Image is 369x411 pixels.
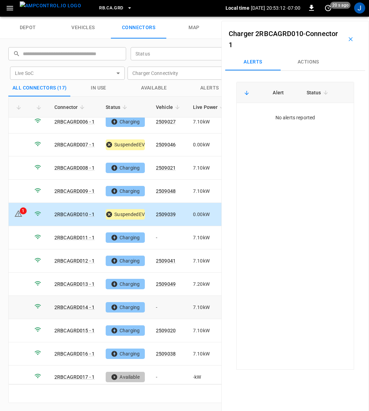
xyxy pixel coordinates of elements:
[248,114,343,121] div: No alerts reported
[187,134,232,157] td: 0.00 kW
[96,1,135,15] button: RB.CA.GRD
[106,279,145,289] div: Charging
[106,117,145,127] div: Charging
[126,80,182,96] button: Available
[54,188,95,194] a: 2RBCAGRD009 - 1
[225,54,365,70] div: Connectors submenus tabs
[187,366,232,389] td: - kW
[54,305,95,310] a: 2RBCAGRD014 - 1
[20,207,27,214] div: 1
[54,119,95,125] a: 2RBCAGRD006 - 1
[150,366,187,389] td: -
[54,328,95,333] a: 2RBCAGRD015 - 1
[156,142,176,147] a: 2509046
[54,281,95,287] a: 2RBCAGRD013 - 1
[323,2,334,14] button: set refresh interval
[54,235,95,240] a: 2RBCAGRD011 - 1
[20,1,81,10] img: ampcontrol.io logo
[106,139,145,150] div: SuspendedEV
[354,2,365,14] div: profile-icon
[187,203,232,226] td: 0.00 kW
[8,80,71,96] button: All Connectors (17)
[156,212,176,217] a: 2509039
[106,372,145,382] div: Available
[106,163,145,173] div: Charging
[182,80,237,96] button: Alerts
[156,351,176,357] a: 2509038
[54,212,95,217] a: 2RBCAGRD010 - 1
[307,88,330,97] span: Status
[229,28,340,50] h6: -
[106,302,145,312] div: Charging
[55,17,111,39] a: vehicles
[156,165,176,171] a: 2509021
[229,29,303,38] a: Charger 2RBCAGRD010
[156,258,176,264] a: 2509041
[106,186,145,196] div: Charging
[187,110,232,134] td: 7.10 kW
[54,103,87,111] span: Connector
[156,328,176,333] a: 2509020
[187,180,232,203] td: 7.10 kW
[225,54,281,70] button: Alerts
[156,188,176,194] a: 2509048
[106,349,145,359] div: Charging
[187,226,232,249] td: 7.10 kW
[166,17,222,39] a: map
[106,209,145,220] div: SuspendedEV
[106,232,145,243] div: Charging
[251,5,300,11] p: [DATE] 20:53:12 -07:00
[187,273,232,296] td: 7.20 kW
[187,319,232,342] td: 7.10 kW
[156,103,182,111] span: Vehicle
[156,281,176,287] a: 2509049
[54,165,95,171] a: 2RBCAGRD008 - 1
[150,226,187,249] td: -
[187,156,232,180] td: 7.10 kW
[281,54,336,70] button: Actions
[187,249,232,273] td: 7.10 kW
[54,351,95,357] a: 2RBCAGRD016 - 1
[54,258,95,264] a: 2RBCAGRD012 - 1
[193,103,227,111] span: Live Power
[99,4,123,12] span: RB.CA.GRD
[54,374,95,380] a: 2RBCAGRD017 - 1
[150,296,187,319] td: -
[187,342,232,366] td: 7.10 kW
[267,82,301,103] th: Alert
[106,103,129,111] span: Status
[187,296,232,319] td: 7.10 kW
[71,80,126,96] button: in use
[330,2,351,9] span: 20 s ago
[54,142,95,147] a: 2RBCAGRD007 - 1
[106,256,145,266] div: Charging
[106,325,145,336] div: Charging
[111,17,166,39] a: connectors
[226,5,249,11] p: Local time
[156,119,176,125] a: 2509027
